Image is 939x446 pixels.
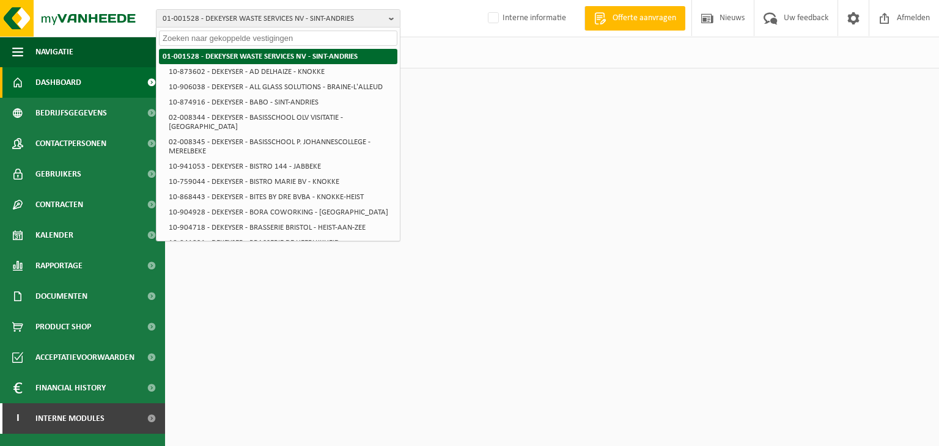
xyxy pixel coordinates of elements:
span: Acceptatievoorwaarden [35,342,134,373]
span: I [12,403,23,434]
span: Contracten [35,189,83,220]
span: Kalender [35,220,73,250]
li: 10-873602 - DEKEYSER - AD DELHAIZE - KNOKKE [165,64,397,79]
button: 01-001528 - DEKEYSER WASTE SERVICES NV - SINT-ANDRIES [156,9,400,27]
span: Interne modules [35,403,105,434]
label: Interne informatie [485,9,566,27]
li: 10-904718 - DEKEYSER - BRASSERIE BRISTOL - HEIST-AAN-ZEE [165,220,397,235]
li: 10-841021 - DEKEYSER - BRASSERIE DE HEERLIJKHEID - [GEOGRAPHIC_DATA] [165,235,397,260]
li: 10-868443 - DEKEYSER - BITES BY DRE BVBA - KNOKKE-HEIST [165,189,397,205]
input: Zoeken naar gekoppelde vestigingen [159,31,397,46]
li: 10-904928 - DEKEYSER - BORA COWORKING - [GEOGRAPHIC_DATA] [165,205,397,220]
span: 01-001528 - DEKEYSER WASTE SERVICES NV - SINT-ANDRIES [163,10,384,28]
span: Product Shop [35,312,91,342]
li: 02-008344 - DEKEYSER - BASISSCHOOL OLV VISITATIE - [GEOGRAPHIC_DATA] [165,110,397,134]
span: Navigatie [35,37,73,67]
span: Offerte aanvragen [609,12,679,24]
li: 10-874916 - DEKEYSER - BABO - SINT-ANDRIES [165,95,397,110]
span: Bedrijfsgegevens [35,98,107,128]
span: Documenten [35,281,87,312]
span: Gebruikers [35,159,81,189]
li: 10-941053 - DEKEYSER - BISTRO 144 - JABBEKE [165,159,397,174]
li: 10-906038 - DEKEYSER - ALL GLASS SOLUTIONS - BRAINE-L'ALLEUD [165,79,397,95]
span: Dashboard [35,67,81,98]
li: 02-008345 - DEKEYSER - BASISSCHOOL P. JOHANNESCOLLEGE - MERELBEKE [165,134,397,159]
a: Offerte aanvragen [584,6,685,31]
span: Contactpersonen [35,128,106,159]
li: 10-759044 - DEKEYSER - BISTRO MARIE BV - KNOKKE [165,174,397,189]
span: Financial History [35,373,106,403]
strong: 01-001528 - DEKEYSER WASTE SERVICES NV - SINT-ANDRIES [163,53,358,60]
span: Rapportage [35,250,83,281]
